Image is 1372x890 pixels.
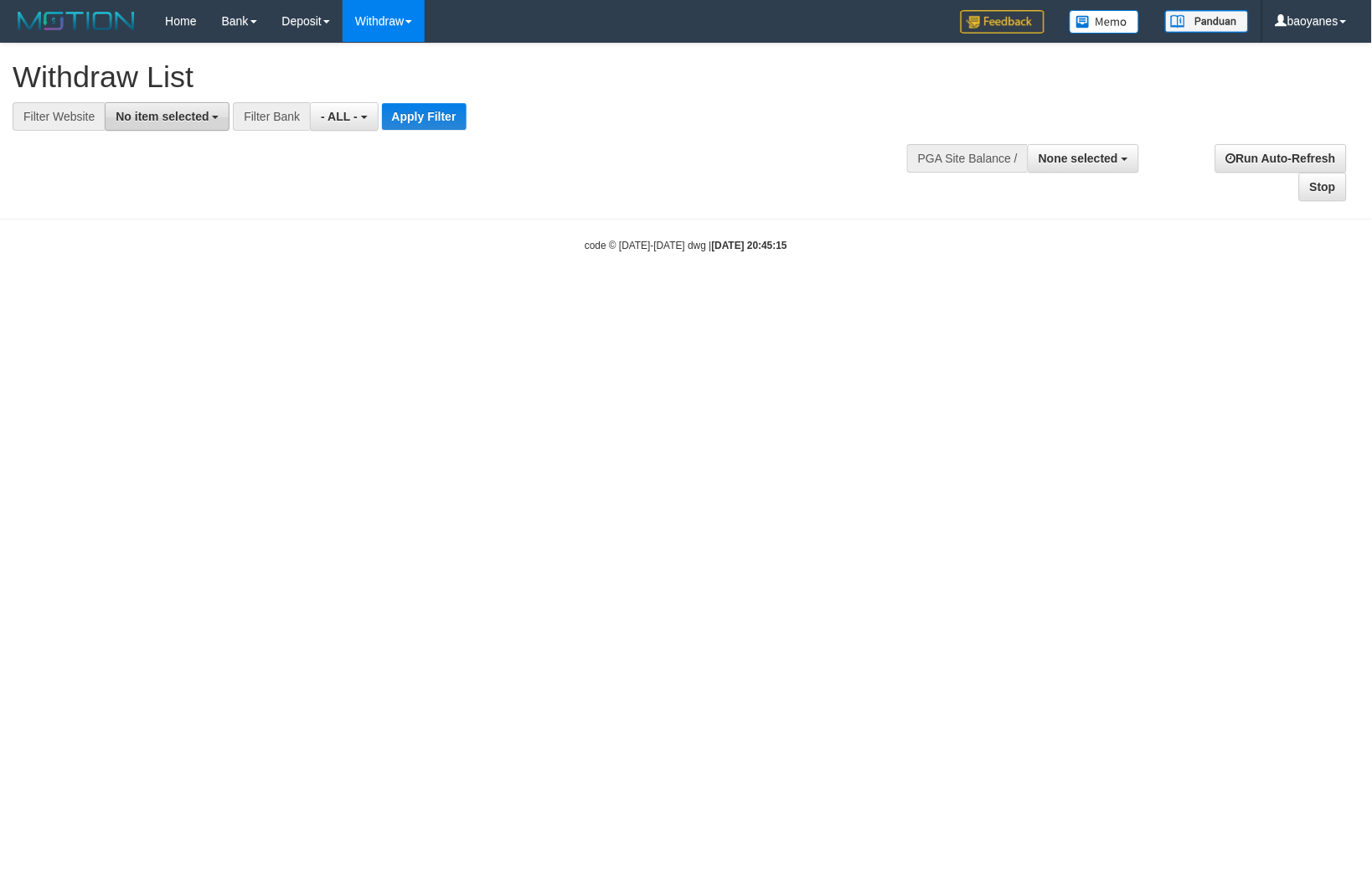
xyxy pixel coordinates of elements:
[321,110,358,123] span: - ALL -
[13,60,898,94] h1: Withdraw List
[116,110,209,123] span: No item selected
[382,103,467,130] button: Apply Filter
[907,144,1028,173] div: PGA Site Balance /
[13,102,105,131] div: Filter Website
[310,102,378,131] button: - ALL -
[233,102,310,131] div: Filter Bank
[961,10,1044,34] img: Feedback.jpg
[105,102,230,131] button: No item selected
[1070,10,1140,34] img: Button%20Memo.svg
[1028,144,1139,173] button: None selected
[13,8,140,34] img: MOTION_logo.png
[1165,10,1249,33] img: panduan.png
[585,240,787,251] small: code © [DATE]-[DATE] dwg |
[1299,173,1347,201] a: Stop
[1215,144,1347,173] a: Run Auto-Refresh
[712,240,787,251] strong: [DATE] 20:45:15
[1039,152,1118,165] span: None selected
